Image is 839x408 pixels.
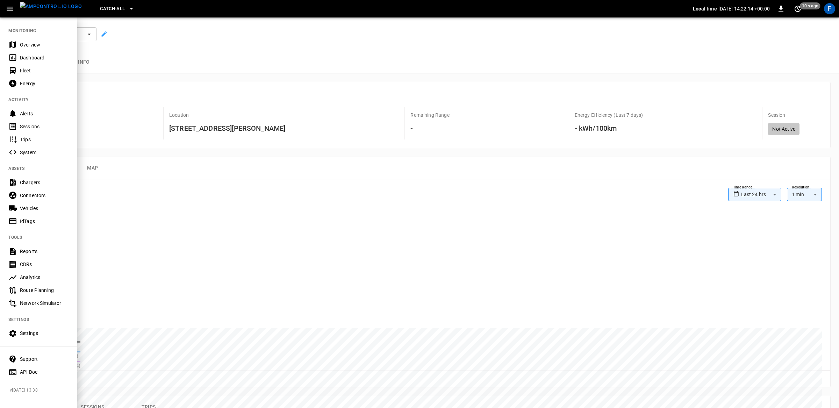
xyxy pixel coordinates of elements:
[20,67,69,74] div: Fleet
[20,356,69,363] div: Support
[20,123,69,130] div: Sessions
[20,330,69,337] div: Settings
[20,54,69,61] div: Dashboard
[100,5,125,13] span: Catch-all
[20,136,69,143] div: Trips
[10,387,71,394] span: v [DATE] 13:38
[20,80,69,87] div: Energy
[693,5,717,12] p: Local time
[20,205,69,212] div: Vehicles
[20,179,69,186] div: Chargers
[20,149,69,156] div: System
[824,3,835,14] div: profile-icon
[718,5,770,12] p: [DATE] 14:22:14 +00:00
[792,3,803,14] button: set refresh interval
[20,110,69,117] div: Alerts
[20,261,69,268] div: CDRs
[20,287,69,294] div: Route Planning
[20,368,69,375] div: API Doc
[20,274,69,281] div: Analytics
[800,2,820,9] span: 10 s ago
[20,192,69,199] div: Connectors
[20,218,69,225] div: IdTags
[20,41,69,48] div: Overview
[20,248,69,255] div: Reports
[20,300,69,307] div: Network Simulator
[20,2,82,11] img: ampcontrol.io logo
